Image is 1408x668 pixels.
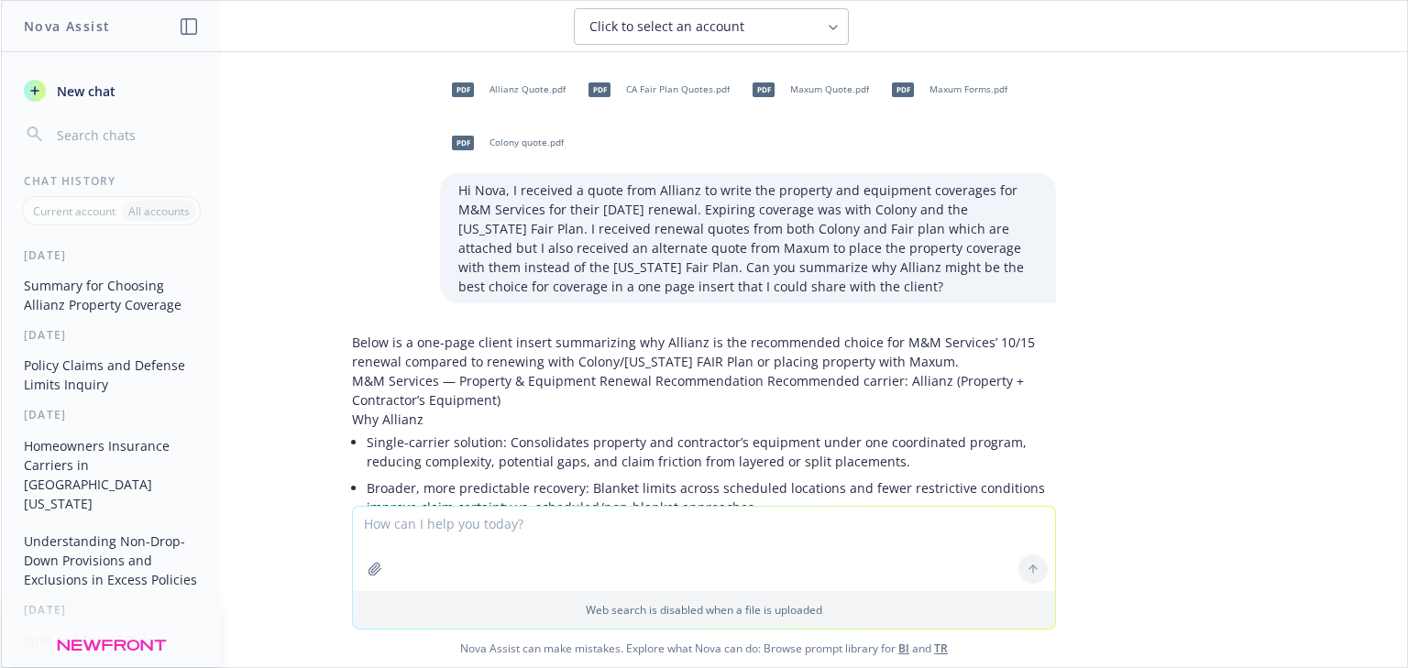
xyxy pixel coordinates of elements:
[8,630,1400,667] span: Nova Assist can make mistakes. Explore what Nova can do: Browse prompt library for and
[2,602,221,618] div: [DATE]
[589,17,744,36] span: Click to select an account
[588,82,610,96] span: pdf
[489,137,564,148] span: Colony quote.pdf
[16,526,206,595] button: Understanding Non-Drop-Down Provisions and Exclusions in Excess Policies
[2,173,221,189] div: Chat History
[2,327,221,343] div: [DATE]
[16,431,206,519] button: Homeowners Insurance Carriers in [GEOGRAPHIC_DATA][US_STATE]
[2,407,221,422] div: [DATE]
[741,67,873,113] div: pdfMaxum Quote.pdf
[352,410,1056,429] p: Why Allianz
[892,82,914,96] span: pdf
[489,83,566,95] span: Allianz Quote.pdf
[16,350,206,400] button: Policy Claims and Defense Limits Inquiry
[2,247,221,263] div: [DATE]
[16,74,206,107] button: New chat
[352,333,1056,371] p: Below is a one-page client insert summarizing why Allianz is the recommended choice for M&M Servi...
[367,475,1056,520] li: Broader, more predictable recovery: Blanket limits across scheduled locations and fewer restricti...
[929,83,1007,95] span: Maxum Forms.pdf
[577,67,733,113] div: pdfCA Fair Plan Quotes.pdf
[790,83,869,95] span: Maxum Quote.pdf
[440,67,569,113] div: pdfAllianz Quote.pdf
[458,181,1038,296] p: Hi Nova, I received a quote from Allianz to write the property and equipment coverages for M&M Se...
[53,82,115,101] span: New chat
[452,82,474,96] span: pdf
[440,120,567,166] div: pdfColony quote.pdf
[53,122,199,148] input: Search chats
[16,270,206,320] button: Summary for Choosing Allianz Property Coverage
[574,8,849,45] button: Click to select an account
[880,67,1011,113] div: pdfMaxum Forms.pdf
[367,429,1056,475] li: Single-carrier solution: Consolidates property and contractor’s equipment under one coordinated p...
[24,16,110,36] h1: Nova Assist
[898,641,909,656] a: BI
[626,83,730,95] span: CA Fair Plan Quotes.pdf
[934,641,948,656] a: TR
[128,203,190,219] p: All accounts
[364,602,1044,618] p: Web search is disabled when a file is uploaded
[753,82,775,96] span: pdf
[452,136,474,149] span: pdf
[352,371,1056,410] p: M&M Services — Property & Equipment Renewal Recommendation Recommended carrier: Allianz (Property...
[33,203,115,219] p: Current account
